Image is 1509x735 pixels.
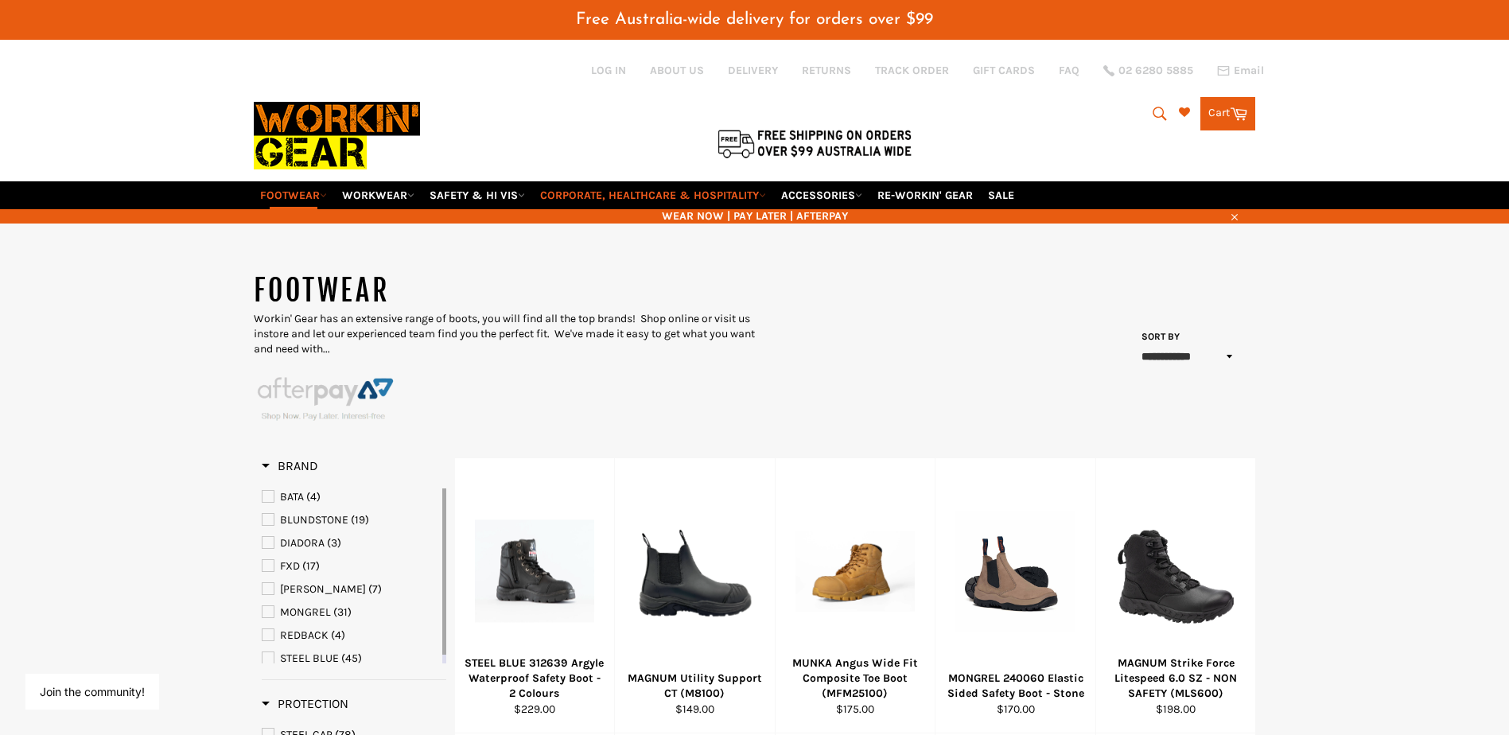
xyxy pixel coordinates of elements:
span: 02 6280 5885 [1118,65,1193,76]
div: STEEL BLUE 312639 Argyle Waterproof Safety Boot - 2 Colours [465,655,605,702]
span: BATA [280,490,304,504]
img: Workin Gear leaders in Workwear, Safety Boots, PPE, Uniforms. Australia's No.1 in Workwear [254,91,420,181]
a: MAGNUM Strike Force Litespeed 6.0 SZ - NON SAFETY (MLS600)MAGNUM Strike Force Litespeed 6.0 SZ - ... [1095,458,1256,733]
span: REDBACK [280,628,329,642]
a: MUNKA Angus Wide Fit Composite Toe Boot (MFM25100)MUNKA Angus Wide Fit Composite Toe Boot (MFM251... [775,458,935,733]
span: [PERSON_NAME] [280,582,366,596]
span: Brand [262,458,318,473]
span: (4) [331,628,345,642]
a: STEEL BLUE [262,650,439,667]
a: MONGREL 240060 Elastic Sided Safety Boot - StoneMONGREL 240060 Elastic Sided Safety Boot - Stone$... [935,458,1095,733]
div: MAGNUM Strike Force Litespeed 6.0 SZ - NON SAFETY (MLS600) [1106,655,1246,702]
span: (19) [351,513,369,527]
a: TRACK ORDER [875,63,949,78]
span: (31) [333,605,352,619]
div: MONGREL 240060 Elastic Sided Safety Boot - Stone [946,671,1086,702]
a: DIADORA [262,535,439,552]
a: MACK [262,581,439,598]
h3: Brand [262,458,318,474]
span: Free Australia-wide delivery for orders over $99 [576,11,933,28]
a: ACCESSORIES [775,181,869,209]
a: 02 6280 5885 [1103,65,1193,76]
a: Cart [1200,97,1255,130]
span: WEAR NOW | PAY LATER | AFTERPAY [254,208,1256,224]
span: FXD [280,559,300,573]
span: MONGREL [280,605,331,619]
div: MAGNUM Utility Support CT (M8100) [625,671,765,702]
a: FOOTWEAR [254,181,333,209]
span: DIADORA [280,536,325,550]
span: Protection [262,696,348,711]
a: SALE [982,181,1021,209]
a: FAQ [1059,63,1079,78]
a: WORKWEAR [336,181,421,209]
a: REDBACK [262,627,439,644]
a: MONGREL [262,604,439,621]
span: Email [1234,65,1264,76]
a: Log in [591,64,626,77]
a: FXD [262,558,439,575]
a: ABOUT US [650,63,704,78]
span: (45) [341,651,362,665]
span: BLUNDSTONE [280,513,348,527]
a: RE-WORKIN' GEAR [871,181,979,209]
a: BLUNDSTONE [262,511,439,529]
a: GIFT CARDS [973,63,1035,78]
span: (7) [368,582,382,596]
a: MAGNUM Utility Support CT (M8100)MAGNUM Utility Support CT (M8100)$149.00 [614,458,775,733]
a: BATA [262,488,439,506]
span: (17) [302,559,320,573]
label: Sort by [1137,330,1180,344]
span: (3) [327,536,341,550]
button: Join the community! [40,685,145,698]
a: SAFETY & HI VIS [423,181,531,209]
img: Flat $9.95 shipping Australia wide [715,126,914,160]
span: (4) [306,490,321,504]
div: MUNKA Angus Wide Fit Composite Toe Boot (MFM25100) [785,655,925,702]
span: STEEL BLUE [280,651,339,665]
a: Email [1217,64,1264,77]
h1: FOOTWEAR [254,271,755,311]
a: RETURNS [802,63,851,78]
p: Workin' Gear has an extensive range of boots, you will find all the top brands! Shop online or vi... [254,311,755,357]
a: CORPORATE, HEALTHCARE & HOSPITALITY [534,181,772,209]
h3: Protection [262,696,348,712]
a: STEEL BLUE 312639 Argyle Waterproof Safety Boot - 2 ColoursSTEEL BLUE 312639 Argyle Waterproof Sa... [454,458,615,733]
a: DELIVERY [728,63,778,78]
